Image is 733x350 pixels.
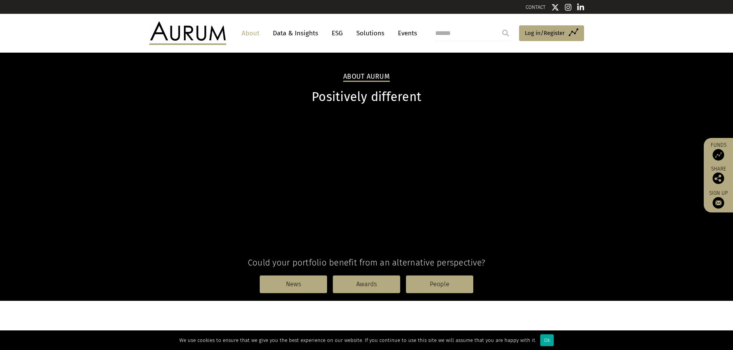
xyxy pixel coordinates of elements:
a: Events [394,26,417,40]
h4: Could your portfolio benefit from an alternative perspective? [149,257,584,268]
a: Log in/Register [519,25,584,41]
a: ESG [328,26,347,40]
span: Log in/Register [525,28,565,38]
div: Share [708,166,729,184]
a: Funds [708,142,729,161]
a: People [406,275,473,293]
a: Solutions [352,26,388,40]
div: Ok [540,334,554,346]
a: Sign up [708,190,729,209]
a: Awards [333,275,400,293]
img: Instagram icon [565,3,572,11]
img: Aurum [149,22,226,45]
input: Submit [498,25,513,41]
a: About [238,26,263,40]
h1: Positively different [149,90,584,105]
img: Sign up to our newsletter [713,197,724,209]
img: Linkedin icon [577,3,584,11]
a: Data & Insights [269,26,322,40]
img: Twitter icon [551,3,559,11]
h2: About Aurum [343,73,390,82]
img: Share this post [713,173,724,184]
img: Access Funds [713,149,724,161]
a: News [260,275,327,293]
a: CONTACT [526,4,546,10]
